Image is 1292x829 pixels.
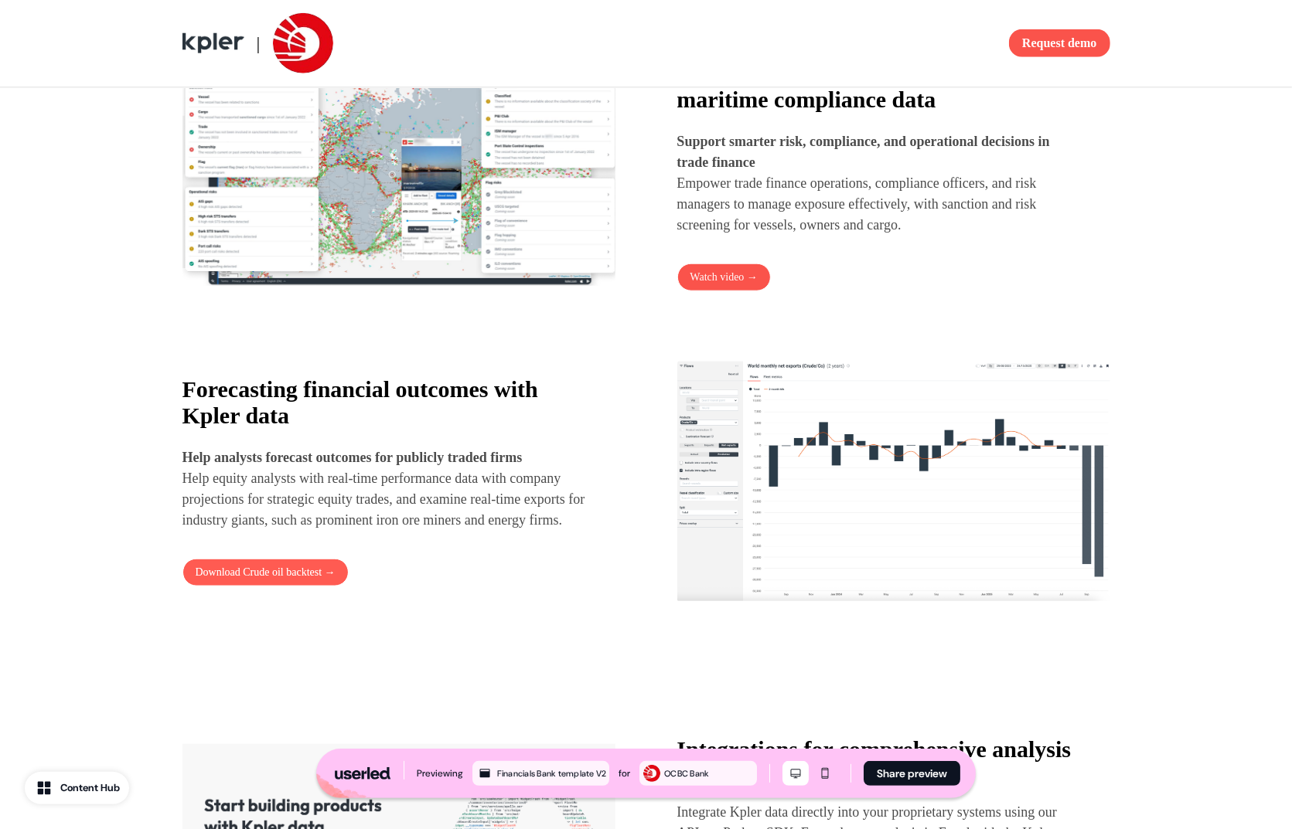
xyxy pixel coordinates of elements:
div: Previewing [417,766,463,781]
a: Watch video → [677,263,772,291]
strong: Financing trades with integrated maritime compliance data [677,60,1001,112]
div: Content Hub [60,780,120,796]
p: Empower trade finance operations, compliance officers, and risk managers to manage exposure effec... [677,131,1082,236]
div: for [619,766,630,781]
div: Financials Bank template V2 [497,766,607,780]
button: Content Hub [25,772,129,804]
strong: Support smarter risk, compliance, and operational decisions in trade finance [677,134,1050,170]
button: Download Crude oil backtest → [182,559,349,586]
div: OCBC Bank [664,766,754,780]
button: Desktop mode [782,761,809,786]
p: Help equity analysts with real-time performance data with company projections for strategic equit... [182,447,588,531]
button: Share preview [864,761,960,786]
button: Mobile mode [812,761,838,786]
strong: Integrations for comprehensive analysis [677,736,1072,762]
span: | [257,33,261,53]
strong: Forecasting financial outcomes with Kpler data [182,376,538,428]
button: Request demo [1009,29,1110,57]
strong: Help analysts forecast outcomes for publicly traded firms [182,450,523,465]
